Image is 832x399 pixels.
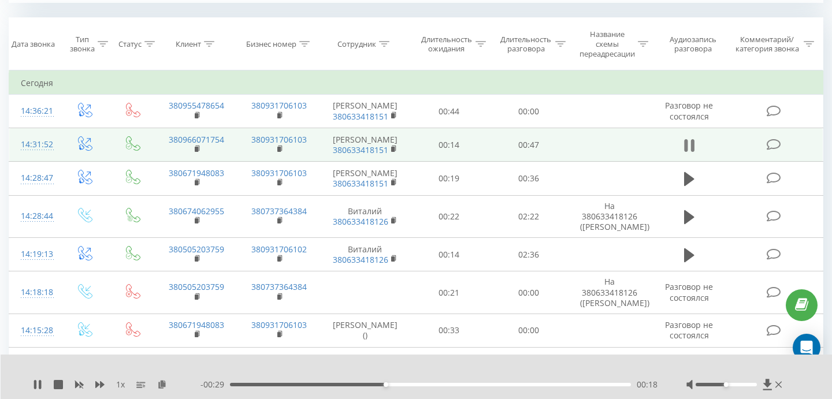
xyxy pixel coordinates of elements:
span: Разговор не состоялся [665,319,713,341]
a: 380633418151 [333,144,388,155]
td: 00:00 [489,271,569,314]
a: 380931706103 [251,100,307,111]
a: 380737364384 [251,206,307,217]
a: 380671948083 [169,167,224,178]
a: 380966071754 [169,134,224,145]
div: 14:36:21 [21,100,49,122]
div: Название схемы переадресации [579,29,635,59]
td: 02:22 [489,195,569,238]
td: Виталий [321,348,410,390]
td: 00:44 [410,95,489,128]
span: 00:18 [637,379,658,390]
td: 02:36 [489,238,569,271]
td: [PERSON_NAME] [321,95,410,128]
td: 00:00 [489,314,569,347]
td: На 380633418126 ([PERSON_NAME]) [569,348,651,390]
td: 03:17 [489,348,569,390]
div: Сотрудник [337,39,376,49]
td: Виталий [321,238,410,271]
a: 380633418126 [333,254,388,265]
td: 00:47 [489,128,569,162]
div: Аудиозапись разговора [662,35,725,54]
td: [PERSON_NAME] [321,128,410,162]
td: [PERSON_NAME] [321,162,410,195]
td: Виталий [321,195,410,238]
td: 00:00 [489,95,569,128]
div: Комментарий/категория звонка [733,35,801,54]
div: Тип звонка [70,35,95,54]
div: Accessibility label [384,382,388,387]
a: 380505203759 [169,281,224,292]
td: 00:44 [410,348,489,390]
div: 14:19:13 [21,243,49,266]
span: Разговор не состоялся [665,281,713,303]
div: Длительность разговора [499,35,552,54]
a: 380931706103 [251,134,307,145]
div: 14:18:18 [21,281,49,304]
div: Статус [118,39,142,49]
td: [PERSON_NAME] () [321,314,410,347]
span: 1 x [116,379,125,390]
div: Клиент [176,39,201,49]
span: Разговор не состоялся [665,100,713,121]
div: 14:28:44 [21,205,49,228]
a: 380737364384 [251,281,307,292]
div: Open Intercom Messenger [793,334,820,361]
div: 14:28:47 [21,167,49,189]
td: 00:36 [489,162,569,195]
td: 00:22 [410,195,489,238]
a: 380955478654 [169,100,224,111]
div: Бизнес номер [246,39,296,49]
td: 00:33 [410,314,489,347]
a: 380633418151 [333,111,388,122]
td: 00:14 [410,238,489,271]
a: 380633418151 [333,178,388,189]
td: На 380633418126 ([PERSON_NAME]) [569,271,651,314]
div: Длительность ожидания [420,35,473,54]
td: Сегодня [9,72,823,95]
a: 380505203759 [169,244,224,255]
a: 380931706102 [251,244,307,255]
td: 00:19 [410,162,489,195]
div: 14:31:52 [21,133,49,156]
a: 380931706103 [251,319,307,330]
div: Accessibility label [724,382,729,387]
td: 00:14 [410,128,489,162]
td: 00:21 [410,271,489,314]
div: 14:15:28 [21,319,49,342]
span: - 00:29 [200,379,230,390]
a: 380633418126 [333,216,388,227]
a: 380671948083 [169,319,224,330]
a: 380674062955 [169,206,224,217]
td: На 380633418126 ([PERSON_NAME]) [569,195,651,238]
a: 380931706103 [251,167,307,178]
div: Дата звонка [12,39,55,49]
